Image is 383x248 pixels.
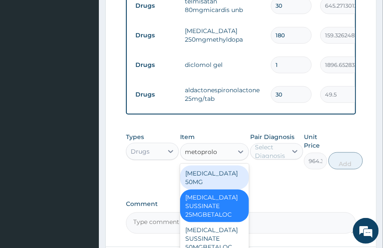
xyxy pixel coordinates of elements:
div: [MEDICAL_DATA] SUSSINATE 25MGBETALOC [180,190,249,222]
label: Item [180,133,195,141]
label: Pair Diagnosis [250,133,294,141]
div: Chat with us now [45,48,144,59]
div: Minimize live chat window [141,4,162,25]
td: diclomol gel [181,56,267,73]
label: Unit Price [304,133,327,150]
div: Drugs [131,147,150,156]
button: Add [328,152,363,169]
label: Types [126,133,144,141]
td: Drugs [131,87,181,103]
div: Select Diagnosis [255,143,286,160]
div: [MEDICAL_DATA] 50MG [180,166,249,190]
td: Drugs [131,27,181,43]
td: Drugs [131,57,181,73]
span: We're online! [50,71,119,158]
textarea: Type your message and hit 'Enter' [4,160,164,191]
label: Comment [126,200,356,208]
td: aldactonespironolactone25mg/tab [181,82,267,107]
td: [MEDICAL_DATA] 250mgmethyldopa [181,22,267,48]
img: d_794563401_company_1708531726252_794563401 [16,43,35,64]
